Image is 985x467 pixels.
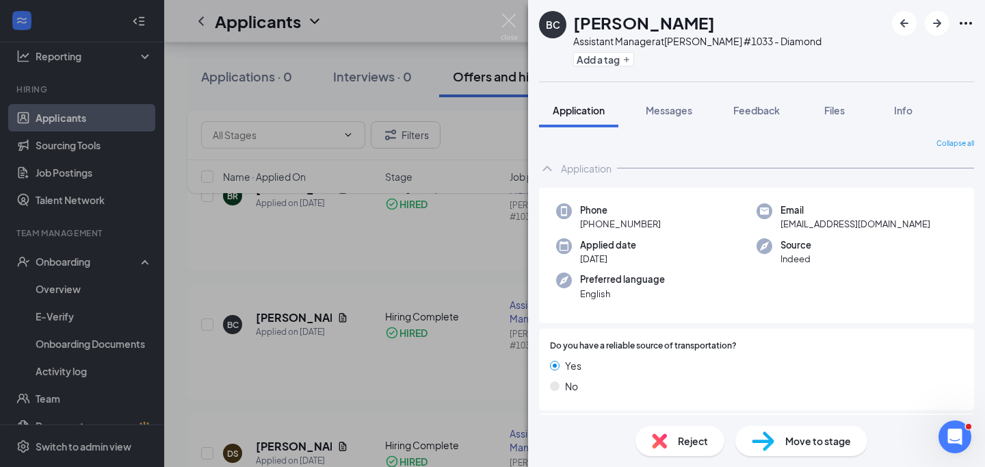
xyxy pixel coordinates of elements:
[646,104,692,116] span: Messages
[550,340,737,353] span: Do you have a reliable source of transportation?
[925,11,949,36] button: ArrowRight
[546,18,560,31] div: BC
[958,15,974,31] svg: Ellipses
[896,15,912,31] svg: ArrowLeftNew
[780,238,811,252] span: Source
[580,217,661,231] span: [PHONE_NUMBER]
[936,138,974,149] span: Collapse all
[785,433,851,449] span: Move to stage
[539,160,555,177] svg: ChevronUp
[573,11,715,34] h1: [PERSON_NAME]
[780,203,930,217] span: Email
[565,379,578,394] span: No
[622,55,631,64] svg: Plus
[733,104,780,116] span: Feedback
[565,358,581,373] span: Yes
[780,252,811,266] span: Indeed
[580,238,636,252] span: Applied date
[938,420,971,453] iframe: Intercom live chat
[580,203,661,217] span: Phone
[580,252,636,266] span: [DATE]
[573,34,822,48] div: Assistant Manager at [PERSON_NAME] #1033 - Diamond
[678,433,708,449] span: Reject
[580,273,665,286] span: Preferred language
[573,52,634,66] button: PlusAdd a tag
[553,104,605,116] span: Application
[894,104,912,116] span: Info
[561,162,612,175] div: Application
[580,287,665,301] span: English
[892,11,917,36] button: ArrowLeftNew
[824,104,845,116] span: Files
[929,15,945,31] svg: ArrowRight
[780,217,930,231] span: [EMAIL_ADDRESS][DOMAIN_NAME]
